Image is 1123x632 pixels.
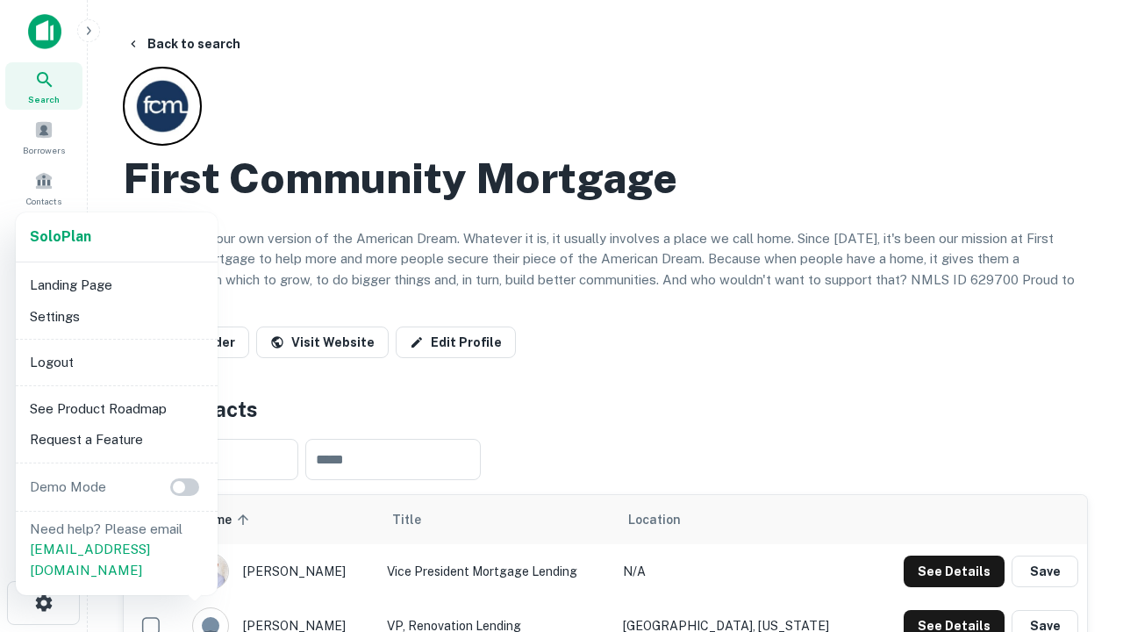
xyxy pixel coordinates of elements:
li: Landing Page [23,269,211,301]
iframe: Chat Widget [1035,435,1123,520]
p: Demo Mode [23,477,113,498]
strong: Solo Plan [30,228,91,245]
li: Request a Feature [23,424,211,456]
a: SoloPlan [30,226,91,248]
li: Settings [23,301,211,333]
li: See Product Roadmap [23,393,211,425]
a: [EMAIL_ADDRESS][DOMAIN_NAME] [30,542,150,578]
li: Logout [23,347,211,378]
p: Need help? Please email [30,519,204,581]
